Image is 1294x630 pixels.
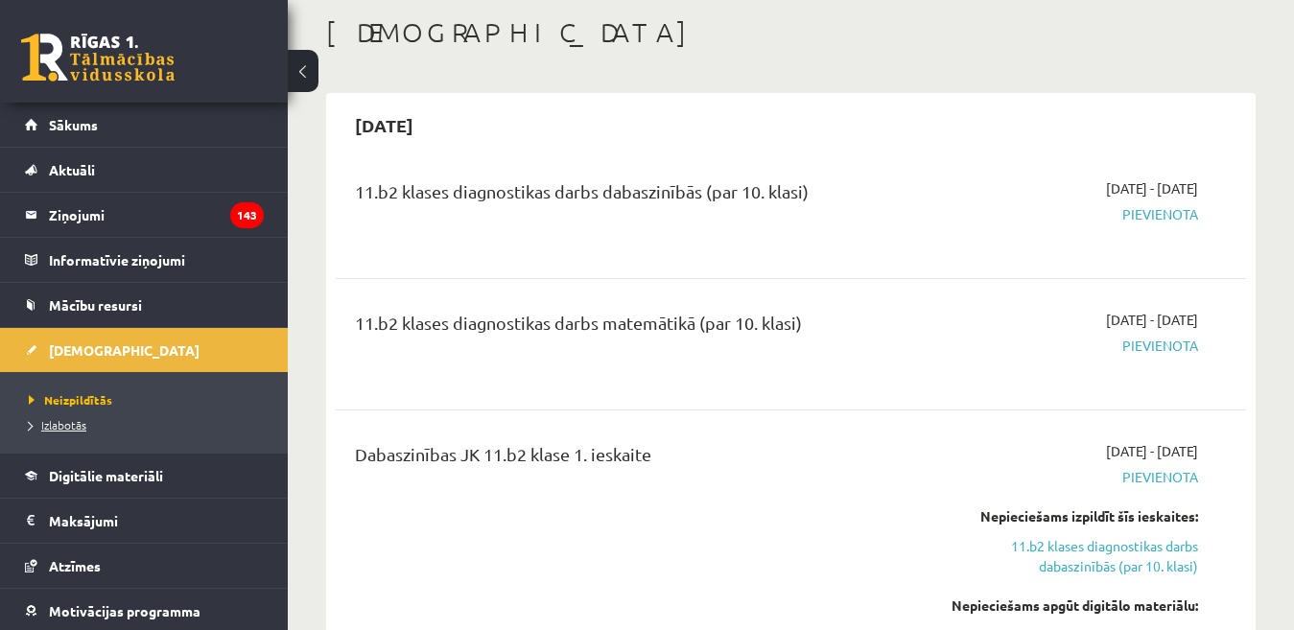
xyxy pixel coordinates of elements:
[29,417,86,432] span: Izlabotās
[355,441,907,477] div: Dabaszinības JK 11.b2 klase 1. ieskaite
[49,193,264,237] legend: Ziņojumi
[355,178,907,214] div: 11.b2 klases diagnostikas darbs dabaszinībās (par 10. klasi)
[29,416,269,433] a: Izlabotās
[1106,310,1198,330] span: [DATE] - [DATE]
[25,454,264,498] a: Digitālie materiāli
[49,499,264,543] legend: Maksājumi
[49,557,101,574] span: Atzīmes
[25,103,264,147] a: Sākums
[1106,441,1198,461] span: [DATE] - [DATE]
[936,467,1198,487] span: Pievienota
[936,506,1198,526] div: Nepieciešams izpildīt šīs ieskaites:
[336,103,433,148] h2: [DATE]
[936,595,1198,616] div: Nepieciešams apgūt digitālo materiālu:
[49,161,95,178] span: Aktuāli
[25,238,264,282] a: Informatīvie ziņojumi
[25,193,264,237] a: Ziņojumi143
[326,16,1256,49] h1: [DEMOGRAPHIC_DATA]
[21,34,175,82] a: Rīgas 1. Tālmācības vidusskola
[936,536,1198,576] a: 11.b2 klases diagnostikas darbs dabaszinībās (par 10. klasi)
[49,296,142,314] span: Mācību resursi
[49,467,163,484] span: Digitālie materiāli
[936,336,1198,356] span: Pievienota
[49,602,200,619] span: Motivācijas programma
[355,310,907,345] div: 11.b2 klases diagnostikas darbs matemātikā (par 10. klasi)
[49,341,200,359] span: [DEMOGRAPHIC_DATA]
[230,202,264,228] i: 143
[29,392,112,408] span: Neizpildītās
[25,499,264,543] a: Maksājumi
[25,283,264,327] a: Mācību resursi
[49,238,264,282] legend: Informatīvie ziņojumi
[29,391,269,408] a: Neizpildītās
[25,544,264,588] a: Atzīmes
[25,148,264,192] a: Aktuāli
[1106,178,1198,198] span: [DATE] - [DATE]
[936,204,1198,224] span: Pievienota
[49,116,98,133] span: Sākums
[25,328,264,372] a: [DEMOGRAPHIC_DATA]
